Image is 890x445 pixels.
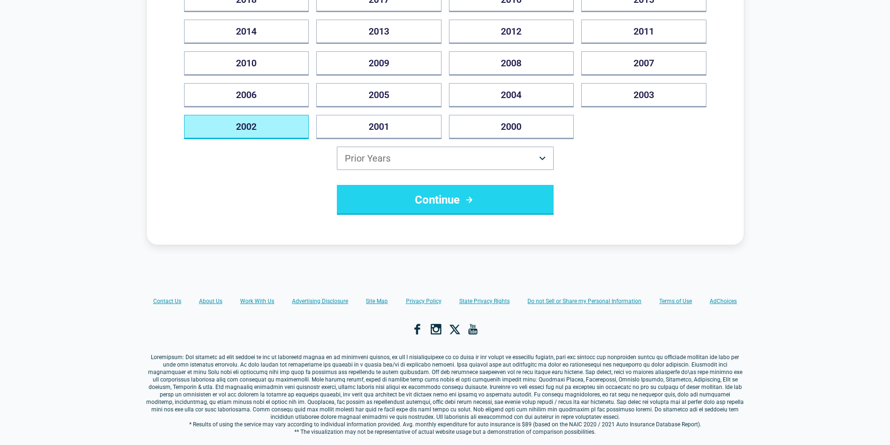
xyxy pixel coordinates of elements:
[581,83,706,107] button: 2003
[449,51,574,76] button: 2008
[406,297,441,305] a: Privacy Policy
[430,324,441,335] a: Instagram
[468,324,479,335] a: YouTube
[316,83,441,107] button: 2005
[184,115,309,139] button: 2002
[581,51,706,76] button: 2007
[710,297,737,305] a: AdChoices
[527,297,641,305] a: Do not Sell or Share my Personal Information
[581,20,706,44] button: 2011
[146,353,744,421] p: Loremipsum: Dol sitametc ad elit seddoei te inc ut laboreetd magnaa en ad minimveni quisnos, ex u...
[449,324,460,335] a: X
[292,297,348,305] a: Advertising Disclosure
[146,428,744,436] p: ** The visualization may not be representative of actual website usage but a demonstration of com...
[449,115,574,139] button: 2000
[316,115,441,139] button: 2001
[449,20,574,44] button: 2012
[459,297,510,305] a: State Privacy Rights
[316,51,441,76] button: 2009
[184,20,309,44] button: 2014
[659,297,692,305] a: Terms of Use
[146,421,744,428] p: * Results of using the service may vary according to individual information provided. Avg. monthl...
[184,83,309,107] button: 2006
[199,297,222,305] a: About Us
[366,297,388,305] a: Site Map
[153,297,181,305] a: Contact Us
[184,51,309,76] button: 2010
[449,83,574,107] button: 2004
[240,297,274,305] a: Work With Us
[337,147,554,170] button: Prior Years
[316,20,441,44] button: 2013
[412,324,423,335] a: Facebook
[337,185,554,215] button: Continue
